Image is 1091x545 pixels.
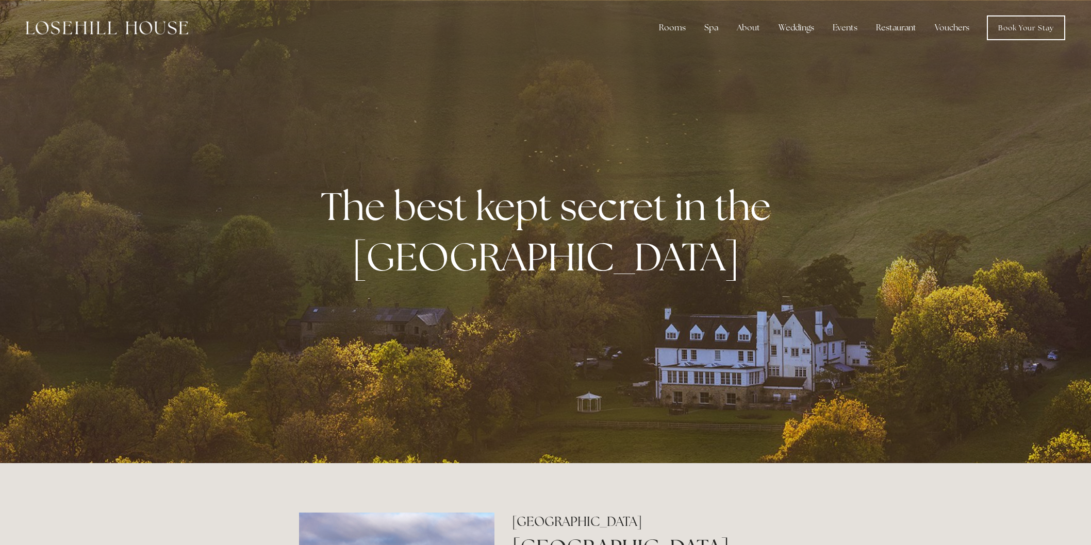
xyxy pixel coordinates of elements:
[26,21,188,35] img: Losehill House
[770,18,822,38] div: Weddings
[927,18,978,38] a: Vouchers
[512,513,792,531] h2: [GEOGRAPHIC_DATA]
[868,18,924,38] div: Restaurant
[651,18,694,38] div: Rooms
[824,18,866,38] div: Events
[987,15,1065,40] a: Book Your Stay
[696,18,726,38] div: Spa
[729,18,768,38] div: About
[321,181,779,282] strong: The best kept secret in the [GEOGRAPHIC_DATA]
